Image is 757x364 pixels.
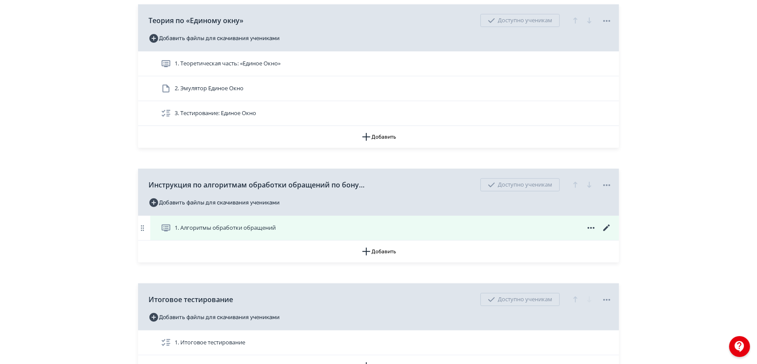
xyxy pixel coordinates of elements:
[149,294,233,305] span: Итоговое тестирование
[138,76,619,101] div: 2. Эмулятор Единое Окно
[149,15,243,26] span: Теория по «Единому окну»
[480,14,560,27] div: Доступно ученикам
[480,178,560,191] div: Доступно ученикам
[138,216,619,241] div: 1. Алгоритмы обработки обращений
[480,293,560,306] div: Доступно ученикам
[175,109,256,118] span: 3. Тестирование: Единое Окно
[149,310,280,324] button: Добавить файлы для скачивания учениками
[175,338,245,347] span: 1. Итоговое тестирование
[138,101,619,126] div: 3. Тестирование: Единое Окно
[149,31,280,45] button: Добавить файлы для скачивания учениками
[175,84,243,93] span: 2. Эмулятор Единое Окно
[138,330,619,355] div: 1. Итоговое тестирование
[138,241,619,262] button: Добавить
[138,51,619,76] div: 1. Теоретическая часть: «Единое Окно»
[138,126,619,148] button: Добавить
[149,180,366,190] span: Инструкция по алгоритмам обработки обращений по бонусам
[149,196,280,210] button: Добавить файлы для скачивания учениками
[175,59,280,68] span: 1. Теоретическая часть: «Единое Окно»
[175,224,276,232] span: 1. Алгоритмы обработки обращений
